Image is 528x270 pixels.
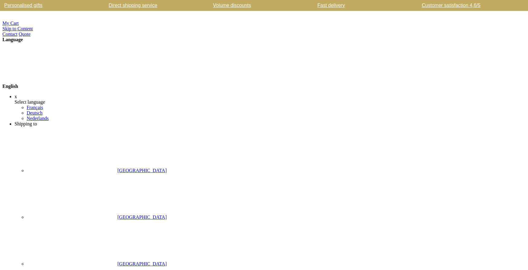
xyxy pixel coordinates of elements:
a: Customer satisfaction 4,6/5 [421,3,510,8]
a: Deutsch [27,110,42,115]
span: English [2,84,18,89]
a: Contact [2,32,18,37]
a: [GEOGRAPHIC_DATA] [27,215,167,220]
a: Volume discounts [212,3,301,8]
span: Language [2,37,23,42]
a: Français [27,105,43,110]
div: Select language [15,99,526,105]
a: Nederlands [27,116,49,121]
a: [GEOGRAPHIC_DATA] [27,168,167,173]
a: Personalised gifts [3,3,92,8]
div: Shipping to [15,121,526,127]
a: [GEOGRAPHIC_DATA] [27,261,167,266]
div: x [15,94,526,99]
a: Direct shipping service [107,3,196,8]
a: My Cart [2,21,19,26]
a: Skip to Content [2,26,33,31]
a: Fast delivery [316,3,405,8]
a: Quote [19,32,31,37]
